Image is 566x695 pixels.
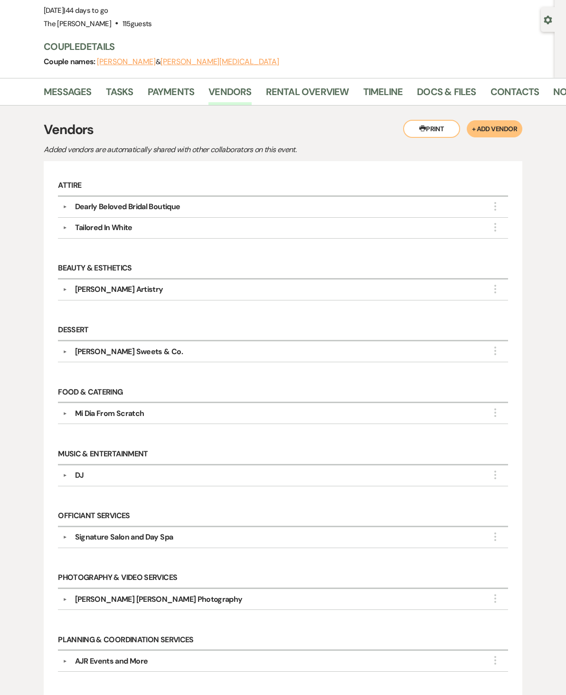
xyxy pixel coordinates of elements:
h6: Food & Catering [58,382,508,403]
button: + Add Vendor [467,120,522,137]
a: Rental Overview [266,84,349,105]
div: Mi Dia From Scratch [75,408,144,419]
button: ▼ [59,349,71,354]
div: AJR Events and More [75,656,148,667]
span: Couple names: [44,57,97,67]
button: ▼ [59,473,71,478]
div: [PERSON_NAME] Artistry [75,284,163,295]
span: The [PERSON_NAME] [44,19,111,29]
h3: Couple Details [44,40,545,53]
span: [DATE] [44,6,108,15]
p: Added vendors are automatically shared with other collaborators on this event. [44,144,376,156]
button: ▼ [59,287,71,292]
div: Dearly Beloved Bridal Boutique [75,201,180,212]
h6: Dessert [58,320,508,341]
h6: Attire [58,175,508,196]
div: Signature Salon and Day Spa [75,531,173,543]
span: & [97,57,279,67]
a: Vendors [208,84,251,105]
span: | [64,6,108,15]
span: 44 days to go [66,6,108,15]
h6: Music & Entertainment [58,444,508,465]
h6: Beauty & Esthetics [58,259,508,280]
h3: Vendors [44,120,522,140]
a: Payments [148,84,195,105]
h6: Planning & Coordination Services [58,630,508,651]
h6: Officiant Services [58,506,508,527]
div: [PERSON_NAME] [PERSON_NAME] Photography [75,594,243,605]
span: 115 guests [123,19,152,29]
a: Timeline [363,84,403,105]
button: ▼ [59,225,71,230]
h6: Photography & Video Services [58,568,508,589]
button: Open lead details [544,15,552,24]
div: Tailored In White [75,222,132,233]
a: Messages [44,84,92,105]
button: ▼ [59,659,71,664]
button: ▼ [59,204,71,209]
a: Contacts [491,84,539,105]
button: ▼ [59,411,71,416]
div: DJ [75,470,84,481]
a: Docs & Files [417,84,476,105]
div: [PERSON_NAME] Sweets & Co. [75,346,183,357]
button: [PERSON_NAME] [97,58,156,66]
button: ▼ [59,597,71,602]
a: Tasks [106,84,133,105]
button: ▼ [59,535,71,540]
button: Print [403,120,460,138]
button: [PERSON_NAME][MEDICAL_DATA] [160,58,279,66]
